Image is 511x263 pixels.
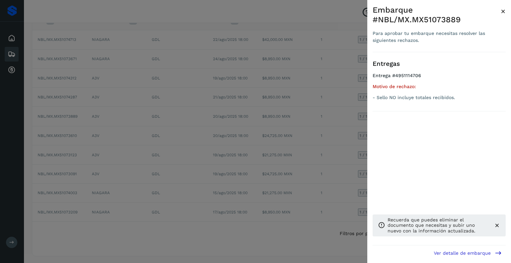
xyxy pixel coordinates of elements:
[501,5,506,17] button: Close
[373,5,501,25] div: Embarque #NBL/MX.MX51073889
[373,30,501,44] div: Para aprobar tu embarque necesitas resolver las siguientes rechazos.
[388,217,488,234] p: Recuerda que puedes eliminar el documento que necesitas y subir uno nuevo con la información actu...
[430,245,506,260] button: Ver detalle de embarque
[373,84,506,89] h5: Motivo de rechazo:
[373,60,506,68] h3: Entregas
[373,73,506,84] h4: Entrega #4951114706
[434,251,491,255] span: Ver detalle de embarque
[501,7,506,16] span: ×
[373,95,506,100] p: - Sello NO incluye totales recibidos.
